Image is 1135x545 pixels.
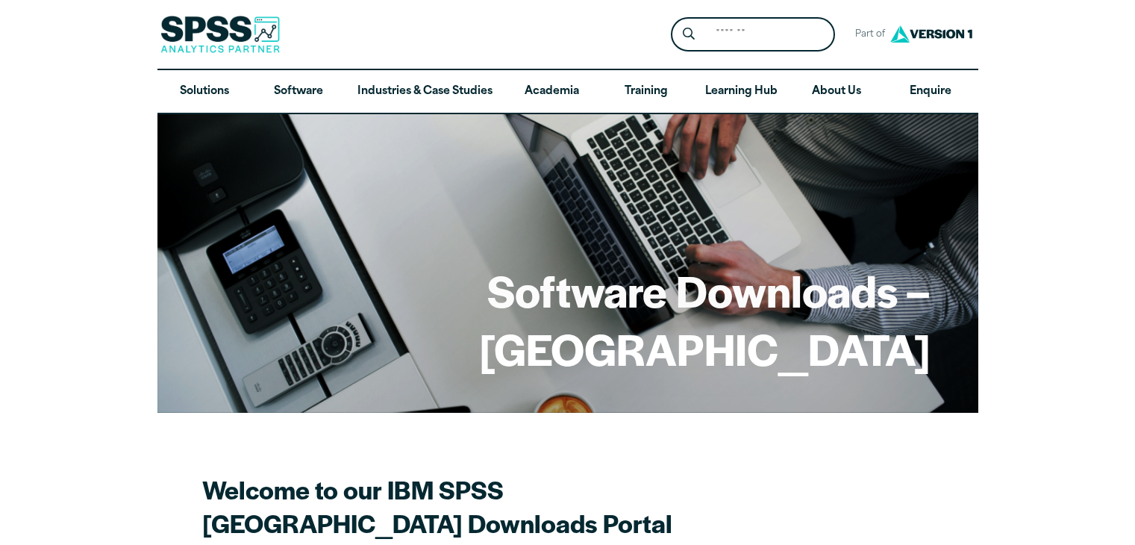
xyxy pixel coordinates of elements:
a: Academia [504,70,598,113]
h1: Software Downloads – [GEOGRAPHIC_DATA] [205,261,931,377]
nav: Desktop version of site main menu [157,70,978,113]
a: Learning Hub [693,70,790,113]
svg: Search magnifying glass icon [683,28,695,40]
a: Enquire [884,70,978,113]
img: SPSS Analytics Partner [160,16,280,53]
form: Site Header Search Form [671,17,835,52]
a: Training [598,70,692,113]
img: Version1 Logo [887,20,976,48]
button: Search magnifying glass icon [675,21,702,49]
a: Industries & Case Studies [345,70,504,113]
a: Software [251,70,345,113]
a: Solutions [157,70,251,113]
a: About Us [790,70,884,113]
h2: Welcome to our IBM SPSS [GEOGRAPHIC_DATA] Downloads Portal [202,473,725,540]
span: Part of [847,24,887,46]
